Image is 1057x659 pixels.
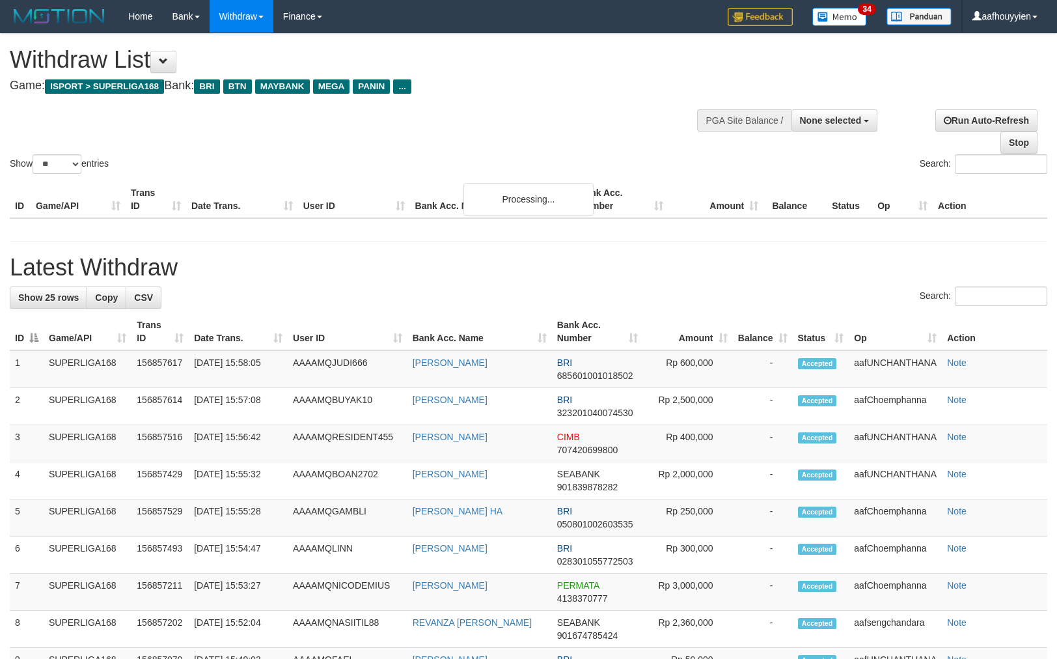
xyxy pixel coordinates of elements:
[849,425,942,462] td: aafUNCHANTHANA
[849,388,942,425] td: aafChoemphanna
[413,580,487,591] a: [PERSON_NAME]
[10,154,109,174] label: Show entries
[557,519,633,529] span: Copy 050801002603535 to clipboard
[849,350,942,388] td: aafUNCHANTHANA
[413,469,487,479] a: [PERSON_NAME]
[733,462,793,499] td: -
[10,47,692,73] h1: Withdraw List
[413,395,487,405] a: [PERSON_NAME]
[44,574,131,611] td: SUPERLIGA168
[194,79,219,94] span: BRI
[131,574,189,611] td: 156857211
[947,580,967,591] a: Note
[463,183,594,216] div: Processing...
[800,115,862,126] span: None selected
[189,499,288,537] td: [DATE] 15:55:28
[812,8,867,26] img: Button%20Memo.svg
[288,462,407,499] td: AAAAMQBOAN2702
[947,395,967,405] a: Note
[557,445,618,455] span: Copy 707420699800 to clipboard
[849,499,942,537] td: aafChoemphanna
[733,611,793,648] td: -
[189,313,288,350] th: Date Trans.: activate to sort column ascending
[10,7,109,26] img: MOTION_logo.png
[10,350,44,388] td: 1
[557,408,633,418] span: Copy 323201040074530 to clipboard
[798,395,837,406] span: Accepted
[643,611,732,648] td: Rp 2,360,000
[10,425,44,462] td: 3
[955,154,1047,174] input: Search:
[10,388,44,425] td: 2
[935,109,1037,132] a: Run Auto-Refresh
[947,617,967,628] a: Note
[189,537,288,574] td: [DATE] 15:54:47
[798,470,837,481] span: Accepted
[393,79,411,94] span: ...
[413,617,532,628] a: REVANZA [PERSON_NAME]
[95,292,118,303] span: Copy
[798,432,837,443] span: Accepted
[643,499,732,537] td: Rp 250,000
[126,287,161,309] a: CSV
[643,350,732,388] td: Rp 600,000
[44,611,131,648] td: SUPERLIGA168
[849,537,942,574] td: aafChoemphanna
[131,537,189,574] td: 156857493
[947,358,967,368] a: Note
[410,181,574,218] th: Bank Acc. Name
[44,537,131,574] td: SUPERLIGA168
[763,181,827,218] th: Balance
[933,181,1047,218] th: Action
[557,482,618,492] span: Copy 901839878282 to clipboard
[643,388,732,425] td: Rp 2,500,000
[886,8,952,25] img: panduan.png
[733,350,793,388] td: -
[134,292,153,303] span: CSV
[44,499,131,537] td: SUPERLIGA168
[955,287,1047,306] input: Search:
[298,181,410,218] th: User ID
[186,181,298,218] th: Date Trans.
[920,287,1047,306] label: Search:
[557,395,572,405] span: BRI
[1000,132,1037,154] a: Stop
[189,350,288,388] td: [DATE] 15:58:05
[288,499,407,537] td: AAAAMQGAMBLI
[668,181,763,218] th: Amount
[557,580,599,591] span: PERMATA
[413,432,487,442] a: [PERSON_NAME]
[44,350,131,388] td: SUPERLIGA168
[557,506,572,516] span: BRI
[557,371,633,381] span: Copy 685601001018502 to clipboard
[131,425,189,462] td: 156857516
[557,630,618,641] span: Copy 901674785424 to clipboard
[947,469,967,479] a: Note
[849,462,942,499] td: aafUNCHANTHANA
[827,181,872,218] th: Status
[131,462,189,499] td: 156857429
[10,255,1047,281] h1: Latest Withdraw
[643,313,732,350] th: Amount: activate to sort column ascending
[189,462,288,499] td: [DATE] 15:55:32
[288,350,407,388] td: AAAAMQJUDI666
[288,313,407,350] th: User ID: activate to sort column ascending
[728,8,793,26] img: Feedback.jpg
[849,574,942,611] td: aafChoemphanna
[131,499,189,537] td: 156857529
[942,313,1047,350] th: Action
[87,287,126,309] a: Copy
[947,432,967,442] a: Note
[10,611,44,648] td: 8
[131,313,189,350] th: Trans ID: activate to sort column ascending
[947,543,967,554] a: Note
[798,507,837,518] span: Accepted
[189,611,288,648] td: [DATE] 15:52:04
[255,79,310,94] span: MAYBANK
[10,79,692,92] h4: Game: Bank:
[798,581,837,592] span: Accepted
[223,79,252,94] span: BTN
[557,617,600,628] span: SEABANK
[353,79,390,94] span: PANIN
[643,425,732,462] td: Rp 400,000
